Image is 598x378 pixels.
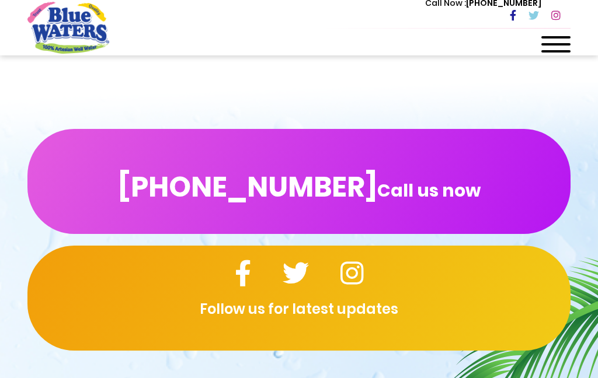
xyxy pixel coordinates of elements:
button: [PHONE_NUMBER]Call us now [27,129,571,234]
span: Call us now [377,187,481,194]
p: Follow us for latest updates [27,299,571,320]
a: store logo [27,2,109,53]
